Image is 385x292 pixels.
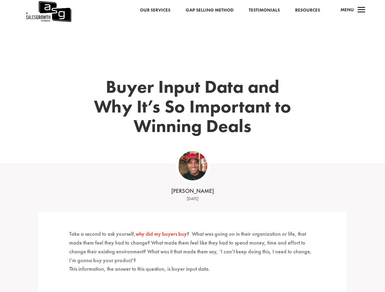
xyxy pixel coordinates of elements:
span: Menu [340,7,354,13]
span: a [355,4,368,16]
img: ASG Co_alternate lockup (1) [178,151,207,180]
p: This information, the answer to this question, is buyer input data. [69,265,315,279]
div: [DATE] [98,195,287,203]
a: Testimonials [249,6,280,14]
a: Our Services [140,6,170,14]
div: [PERSON_NAME] [98,187,287,195]
a: Gap Selling Method [186,6,233,14]
h1: Buyer Input Data and Why It’s So Important to Winning Deals [92,77,293,139]
a: Resources [295,6,320,14]
a: why did my buyers buy [136,230,187,237]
